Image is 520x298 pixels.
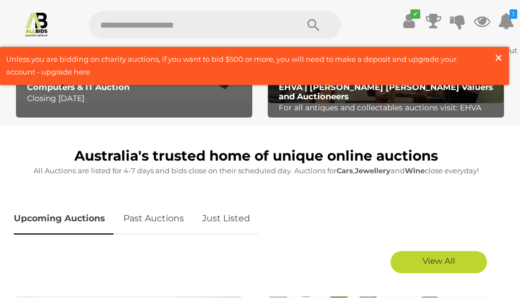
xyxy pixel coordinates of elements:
[391,251,487,273] a: View All
[405,166,425,175] strong: Wine
[286,11,341,39] button: Search
[355,166,391,175] strong: Jewellery
[279,82,493,102] b: EHVA | [PERSON_NAME] [PERSON_NAME] Valuers and Auctioneers
[14,148,498,164] h1: Australia's trusted home of unique online auctions
[494,47,503,68] span: ×
[441,46,480,55] strong: Wobbles
[441,46,481,55] a: Wobbles
[401,11,418,31] a: ✔
[481,46,484,55] span: |
[27,92,247,105] p: Closing [DATE]
[510,9,517,19] i: 1
[14,203,113,235] a: Upcoming Auctions
[24,11,50,37] img: Allbids.com.au
[279,101,499,115] p: For all antiques and collectables auctions visit: EHVA
[14,164,498,177] p: All Auctions are listed for 4-7 days and bids close on their scheduled day. Auctions for , and cl...
[337,166,353,175] strong: Cars
[485,46,517,55] a: Sign Out
[410,9,420,19] i: ✔
[194,203,258,235] a: Just Listed
[498,11,514,31] a: 1
[115,203,192,235] a: Past Auctions
[422,256,455,266] span: View All
[27,82,129,92] b: Computers & IT Auction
